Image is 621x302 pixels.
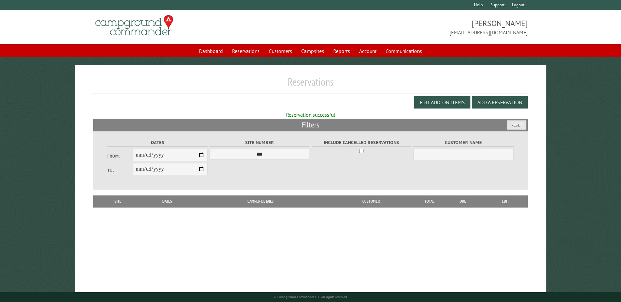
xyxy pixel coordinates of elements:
button: Edit Add-on Items [414,96,470,109]
th: Site [97,195,139,207]
th: Total [416,195,442,207]
h2: Filters [93,119,527,131]
a: Account [355,45,380,57]
a: Communications [382,45,426,57]
th: Customer [326,195,416,207]
img: Campground Commander [93,13,175,38]
a: Campsites [297,45,328,57]
label: Site Number [210,139,309,146]
small: © Campground Commander LLC. All rights reserved. [274,295,348,299]
th: Camper Details [195,195,326,207]
label: Dates [107,139,207,146]
a: Customers [265,45,296,57]
button: Add a Reservation [472,96,528,109]
a: Reports [329,45,354,57]
a: Dashboard [195,45,227,57]
span: [PERSON_NAME] [EMAIL_ADDRESS][DOMAIN_NAME] [311,18,528,36]
th: Due [442,195,484,207]
th: Dates [139,195,195,207]
button: Reset [507,120,526,130]
h1: Reservations [93,75,527,93]
label: Include Cancelled Reservations [312,139,411,146]
label: To: [107,167,132,173]
th: Edit [484,195,528,207]
label: Customer Name [413,139,513,146]
a: Reservations [228,45,264,57]
div: Reservation successful [93,111,527,118]
label: From: [107,153,132,159]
